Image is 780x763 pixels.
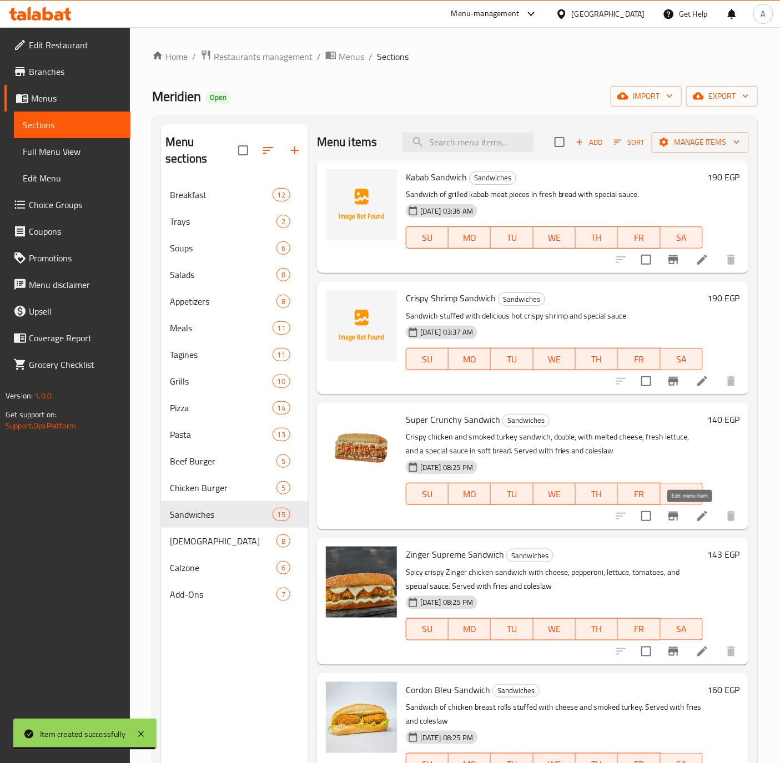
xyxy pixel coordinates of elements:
[620,89,673,103] span: import
[170,561,276,574] span: Calzone
[152,49,758,64] nav: breadcrumb
[696,375,709,388] a: Edit menu item
[411,621,444,637] span: SU
[580,486,613,502] span: TH
[161,421,308,448] div: Pasta13
[538,486,571,502] span: WE
[326,547,397,618] img: Zinger Supreme Sandwich
[538,351,571,367] span: WE
[325,49,364,64] a: Menus
[273,350,290,360] span: 11
[453,351,486,367] span: MO
[200,49,313,64] a: Restaurants management
[281,137,308,164] button: Add section
[451,7,520,21] div: Menu-management
[495,486,529,502] span: TU
[406,309,703,323] p: Sandwich stuffed with delicious hot crispy shrimp and special sauce.
[277,216,290,227] span: 2
[660,368,687,395] button: Branch-specific-item
[665,621,698,637] span: SA
[491,226,533,249] button: TU
[576,618,618,640] button: TH
[161,315,308,341] div: Meals11
[506,549,553,562] div: Sandwiches
[170,481,276,494] span: Chicken Burger
[152,84,201,109] span: Meridien
[449,348,491,370] button: MO
[276,534,290,548] div: items
[317,134,378,150] h2: Menu items
[618,483,660,505] button: FR
[534,483,576,505] button: WE
[652,132,749,153] button: Manage items
[495,230,529,246] span: TU
[170,508,272,521] div: Sandwiches
[635,640,658,663] span: Select to update
[406,348,449,370] button: SU
[4,32,130,58] a: Edit Restaurant
[495,621,529,637] span: TU
[165,134,238,167] h2: Menu sections
[273,509,290,520] span: 15
[622,351,656,367] span: FR
[622,230,656,246] span: FR
[665,230,698,246] span: SA
[707,290,740,306] h6: 190 EGP
[277,536,290,547] span: 8
[170,321,272,335] span: Meals
[406,546,504,563] span: Zinger Supreme Sandwich
[618,618,660,640] button: FR
[23,145,122,158] span: Full Menu View
[161,448,308,474] div: Beef Burger5
[661,618,703,640] button: SA
[718,246,744,273] button: delete
[406,565,703,593] p: Spicy crispy Zinger chicken sandwich with cheese, pepperoni, lettuce, tomatoes, and special sauce...
[534,226,576,249] button: WE
[277,243,290,254] span: 6
[4,245,130,271] a: Promotions
[665,486,698,502] span: SA
[14,165,130,191] a: Edit Menu
[277,563,290,573] span: 6
[491,483,533,505] button: TU
[661,226,703,249] button: SA
[492,684,540,698] div: Sandwiches
[29,251,122,265] span: Promotions
[276,561,290,574] div: items
[170,188,272,201] span: Breakfast
[498,292,545,306] div: Sandwiches
[4,85,130,112] a: Menus
[580,230,613,246] span: TH
[161,208,308,235] div: Trays2
[276,215,290,228] div: items
[170,215,276,228] div: Trays
[170,295,276,308] span: Appetizers
[718,368,744,395] button: delete
[29,278,122,291] span: Menu disclaimer
[214,50,313,63] span: Restaurants management
[161,235,308,261] div: Soups6
[170,375,272,388] div: Grills
[406,169,467,185] span: Kabab Sandwich
[29,331,122,345] span: Coverage Report
[273,401,290,415] div: items
[416,327,477,337] span: [DATE] 03:37 AM
[277,270,290,280] span: 8
[707,412,740,427] h6: 140 EGP
[232,139,255,162] span: Select all sections
[276,268,290,281] div: items
[29,65,122,78] span: Branches
[170,401,272,415] span: Pizza
[273,428,290,441] div: items
[416,732,477,743] span: [DATE] 08:25 PM
[635,248,658,271] span: Select to update
[411,486,444,502] span: SU
[170,454,276,468] span: Beef Burger
[4,325,130,351] a: Coverage Report
[411,230,444,246] span: SU
[161,581,308,608] div: Add-Ons7
[449,618,491,640] button: MO
[317,50,321,63] li: /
